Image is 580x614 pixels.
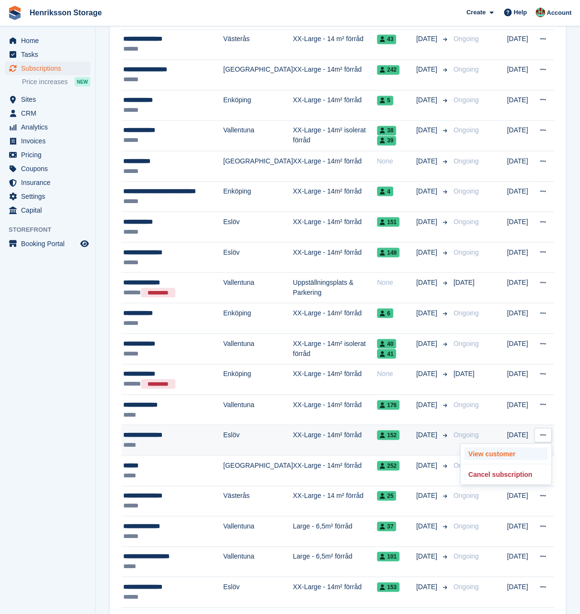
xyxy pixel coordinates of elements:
span: [DATE] [416,65,439,75]
p: View customer [464,447,548,460]
td: Uppställningsplats & Parkering [293,272,377,303]
td: [GEOGRAPHIC_DATA] [223,455,293,485]
span: Ongoing [453,431,479,438]
span: Ongoing [453,309,479,316]
span: Home [21,34,78,47]
a: menu [5,148,90,162]
span: [DATE] [416,338,439,348]
td: XX-Large - 14m² förråd [293,455,377,485]
td: [DATE] [507,577,534,607]
td: [DATE] [507,334,534,364]
p: Cancel subscription [464,468,548,480]
td: [DATE] [507,364,534,394]
td: Large - 6,5m² förråd [293,516,377,547]
span: Help [514,8,527,17]
span: Ongoing [453,400,479,408]
a: menu [5,93,90,106]
td: [GEOGRAPHIC_DATA] [223,60,293,90]
td: [DATE] [507,242,534,272]
span: [DATE] [416,460,439,470]
span: 4 [377,186,393,196]
a: menu [5,162,90,175]
td: XX-Large - 14m² förråd [293,577,377,607]
span: [DATE] [416,277,439,287]
a: menu [5,34,90,47]
td: XX-Large - 14m² förråd [293,90,377,120]
span: 43 [377,34,396,44]
span: Ongoing [453,187,479,194]
td: XX-Large - 14m² förråd [293,60,377,90]
span: 153 [377,582,399,592]
td: Västerås [223,485,293,516]
span: Ongoing [453,157,479,164]
td: XX-Large - 14m² isolerat förråd [293,334,377,364]
span: Ongoing [453,582,479,590]
td: Västerås [223,29,293,60]
td: Eslöv [223,577,293,607]
td: XX-Large - 14m² förråd [293,151,377,182]
a: menu [5,204,90,217]
span: Coupons [21,162,78,175]
td: XX-Large - 14m² isolerat förråd [293,120,377,151]
td: XX-Large - 14m² förråd [293,242,377,272]
span: Account [547,8,571,18]
td: XX-Large - 14m² förråd [293,303,377,334]
td: XX-Large - 14m² förråd [293,181,377,212]
td: XX-Large - 14m² förråd [293,394,377,425]
span: [DATE] [416,95,439,105]
span: [DATE] [416,156,439,166]
span: [DATE] [416,582,439,592]
span: [DATE] [453,369,474,377]
span: Storefront [9,225,95,235]
span: [DATE] [453,278,474,286]
span: 6 [377,308,393,318]
span: [DATE] [416,490,439,500]
a: Price increases NEW [22,76,90,87]
td: [DATE] [507,181,534,212]
div: NEW [75,77,90,86]
img: Isak Martinelle [536,8,545,17]
td: [DATE] [507,546,534,577]
span: Ongoing [453,248,479,256]
span: 176 [377,400,399,409]
td: Vallentuna [223,546,293,577]
td: Enköping [223,90,293,120]
td: [DATE] [507,120,534,151]
span: [DATE] [416,368,439,378]
td: Eslöv [223,425,293,455]
span: Pricing [21,148,78,162]
span: [DATE] [416,247,439,257]
a: Preview store [79,238,90,249]
span: [DATE] [416,551,439,561]
span: 41 [377,349,396,358]
td: XX-Large - 14 m² förråd [293,29,377,60]
span: Price increases [22,77,68,86]
span: Create [466,8,485,17]
a: Henriksson Storage [26,5,106,21]
span: Ongoing [453,217,479,225]
td: XX-Large - 14m² förråd [293,212,377,242]
span: Booking Portal [21,237,78,250]
span: [DATE] [416,399,439,409]
span: [DATE] [416,186,439,196]
td: [DATE] [507,272,534,303]
span: Ongoing [453,552,479,560]
td: XX-Large - 14m² förråd [293,425,377,455]
a: menu [5,107,90,120]
td: [DATE] [507,425,534,455]
td: [DATE] [507,303,534,334]
span: [DATE] [416,216,439,226]
td: [DATE] [507,516,534,547]
span: [DATE] [416,34,439,44]
td: [DATE] [507,90,534,120]
td: Enköping [223,303,293,334]
td: Vallentuna [223,272,293,303]
span: 40 [377,339,396,348]
td: Eslöv [223,242,293,272]
td: Eslöv [223,212,293,242]
span: Ongoing [453,65,479,73]
a: menu [5,237,90,250]
span: 151 [377,217,399,226]
td: Enköping [223,364,293,394]
span: Ongoing [453,461,479,469]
